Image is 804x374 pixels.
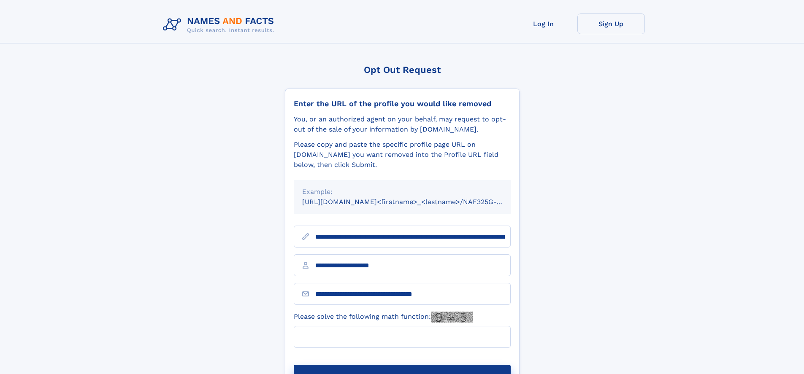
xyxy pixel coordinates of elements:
img: Logo Names and Facts [160,13,281,36]
a: Log In [510,13,577,34]
label: Please solve the following math function: [294,312,473,323]
div: You, or an authorized agent on your behalf, may request to opt-out of the sale of your informatio... [294,114,511,135]
div: Opt Out Request [285,65,520,75]
small: [URL][DOMAIN_NAME]<firstname>_<lastname>/NAF325G-xxxxxxxx [302,198,527,206]
div: Please copy and paste the specific profile page URL on [DOMAIN_NAME] you want removed into the Pr... [294,140,511,170]
div: Enter the URL of the profile you would like removed [294,99,511,108]
a: Sign Up [577,13,645,34]
div: Example: [302,187,502,197]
